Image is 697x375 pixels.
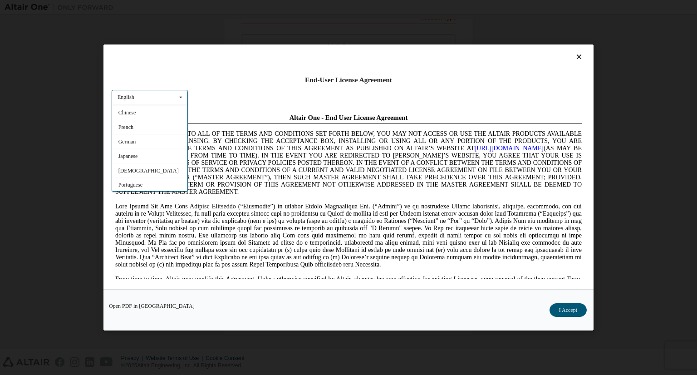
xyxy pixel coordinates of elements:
[118,109,136,116] span: Chinese
[118,94,134,100] div: English
[109,303,195,309] a: Open PDF in [GEOGRAPHIC_DATA]
[118,153,138,159] span: Japanese
[118,167,179,173] span: [DEMOGRAPHIC_DATA]
[4,165,470,194] span: From time to time, Altair may modify this Agreement. Unless otherwise specified by Altair, change...
[118,124,133,130] span: French
[118,182,142,188] span: Portuguese
[178,4,296,11] span: Altair One - End User License Agreement
[118,138,136,145] span: German
[4,93,470,158] span: Lore Ipsumd Sit Ame Cons Adipisc Elitseddo (“Eiusmodte”) in utlabor Etdolo Magnaaliqua Eni. (“Adm...
[4,20,470,85] span: IF YOU DO NOT AGREE TO ALL OF THE TERMS AND CONDITIONS SET FORTH BELOW, YOU MAY NOT ACCESS OR USE...
[363,35,432,41] a: [URL][DOMAIN_NAME]
[112,75,585,84] div: End-User License Agreement
[550,303,587,317] button: I Accept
